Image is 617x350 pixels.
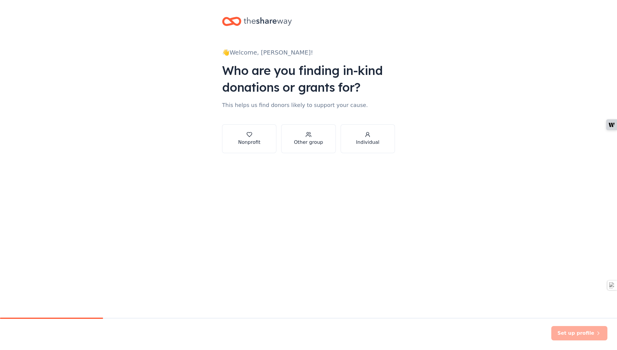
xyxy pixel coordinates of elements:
[281,124,336,153] button: Other group
[341,124,395,153] button: Individual
[222,100,395,110] div: This helps us find donors likely to support your cause.
[238,139,260,146] div: Nonprofit
[222,62,395,96] div: Who are you finding in-kind donations or grants for?
[222,48,395,57] div: 👋 Welcome, [PERSON_NAME]!
[222,124,276,153] button: Nonprofit
[356,139,379,146] div: Individual
[294,139,323,146] div: Other group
